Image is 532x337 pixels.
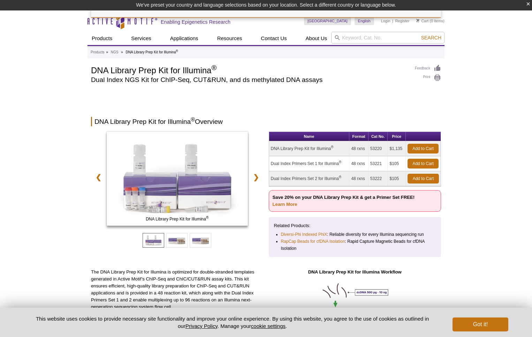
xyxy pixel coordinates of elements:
td: Dual Index Primers Set 2 for Illumina [269,171,350,186]
a: Login [381,18,390,23]
th: Cat No. [368,132,388,141]
p: This website uses cookies to provide necessary site functionality and improve your online experie... [24,315,441,330]
a: Feedback [415,65,441,72]
td: Dual Index Primers Set 1 for Illumina [269,156,350,171]
td: $105 [388,171,406,186]
a: Register [395,18,409,23]
a: Add to Cart [408,144,439,153]
a: Add to Cart [408,159,439,168]
td: 53222 [368,171,388,186]
img: Your Cart [416,19,419,22]
li: DNA Library Prep Kit for Illumina [126,50,178,54]
sup: ® [206,216,208,219]
p: Related Products: [274,222,436,229]
sup: ® [331,145,333,149]
input: Keyword, Cat. No. [331,32,444,44]
sup: ® [339,160,341,164]
td: 53220 [368,141,388,156]
li: : Reliable diversity for every Illumina sequencing run [281,231,430,238]
td: $105 [388,156,406,171]
td: $1,135 [388,141,406,156]
li: » [106,50,108,54]
a: Cart [416,18,428,23]
button: cookie settings [251,323,286,329]
img: DNA Library Prep Kit for Illumina [107,132,248,226]
th: Price [388,132,406,141]
a: Diversi-Phi Indexed PhiX [281,231,327,238]
sup: ® [176,49,178,53]
h1: DNA Library Prep Kit for Illumina [91,65,408,75]
td: 48 rxns [349,171,368,186]
a: Learn More [273,202,297,207]
td: 53221 [368,156,388,171]
a: RapCap Beads for cfDNA Isolation [281,238,345,245]
sup: ® [211,64,216,72]
h2: DNA Library Prep Kit for Illumina Overview [91,117,441,126]
a: NGS [111,49,119,55]
a: ❯ [249,169,264,185]
li: » [121,50,123,54]
sup: ® [191,117,195,122]
td: DNA Library Prep Kit for Illumina [269,141,350,156]
a: English [355,17,374,25]
a: Services [127,32,155,45]
a: About Us [302,32,332,45]
th: Format [349,132,368,141]
button: Got it! [453,317,508,331]
strong: DNA Library Prep Kit for Illumina Workflow [308,269,402,275]
a: Applications [166,32,203,45]
a: DNA Library Prep Kit for Illumina [107,132,248,228]
a: Contact Us [257,32,291,45]
td: 48 rxns [349,141,368,156]
a: [GEOGRAPHIC_DATA] [304,17,351,25]
a: Add to Cart [408,174,439,184]
li: (0 items) [416,17,444,25]
a: Print [415,74,441,82]
li: : Rapid Capture Magnetic Beads for cfDNA Isolation [281,238,430,252]
p: The DNA Library Prep Kit for Illumina is optimized for double-stranded templates generated in Act... [91,269,264,310]
a: Resources [213,32,246,45]
td: 48 rxns [349,156,368,171]
strong: Save 20% on your DNA Library Prep Kit & get a Primer Set FREE! [273,195,415,207]
a: Products [88,32,116,45]
sup: ® [339,175,341,179]
h2: Dual Index NGS Kit for ChIP-Seq, CUT&RUN, and ds methylated DNA assays [91,77,408,83]
a: ❮ [91,169,106,185]
h2: Enabling Epigenetics Research [161,19,230,25]
span: DNA Library Prep Kit for Illumina [108,216,246,223]
span: Search [421,35,441,40]
a: Products [91,49,104,55]
th: Name [269,132,350,141]
li: | [392,17,393,25]
a: Privacy Policy [185,323,218,329]
button: Search [419,35,443,41]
